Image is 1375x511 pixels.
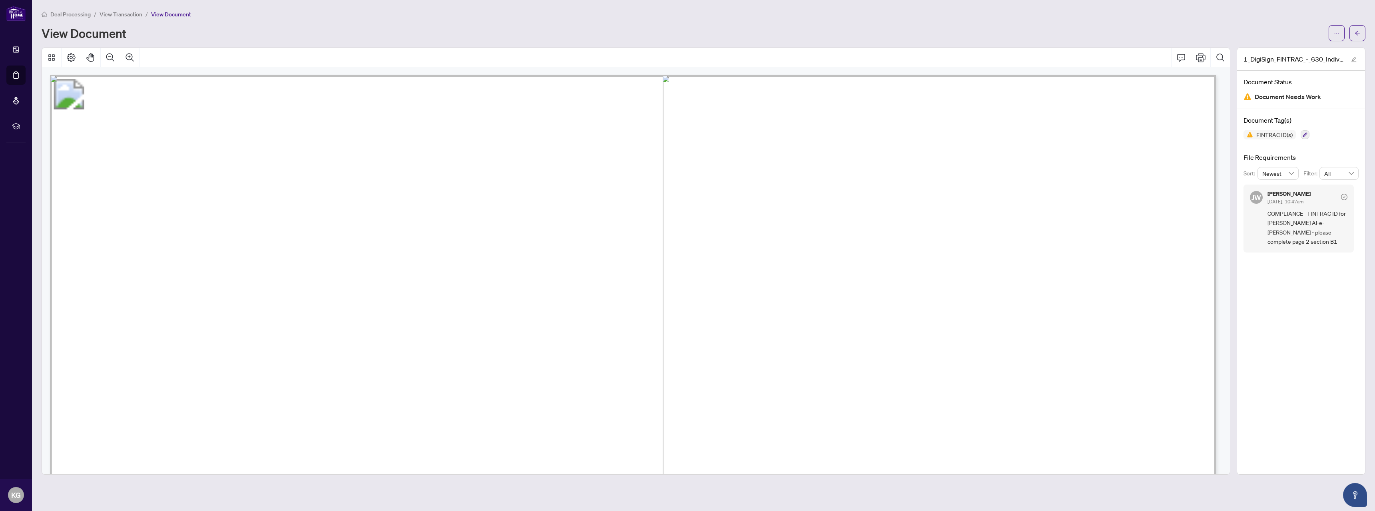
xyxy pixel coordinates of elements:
span: check-circle [1341,194,1347,200]
span: KG [11,489,21,501]
span: COMPLIANCE - FINTRAC ID for [PERSON_NAME] Al-e-[PERSON_NAME] - please complete page 2 section B1 [1267,209,1347,247]
button: Open asap [1343,483,1367,507]
h5: [PERSON_NAME] [1267,191,1311,197]
span: arrow-left [1355,30,1360,36]
li: / [145,10,148,19]
li: / [94,10,96,19]
span: FINTRAC ID(s) [1253,132,1296,137]
img: Document Status [1243,93,1251,101]
span: View Document [151,11,191,18]
img: logo [6,6,26,21]
h4: Document Status [1243,77,1359,87]
h4: Document Tag(s) [1243,115,1359,125]
span: [DATE], 10:47am [1267,199,1303,205]
span: ellipsis [1334,30,1339,36]
span: View Transaction [100,11,142,18]
span: Document Needs Work [1255,91,1321,102]
span: home [42,12,47,17]
span: Deal Processing [50,11,91,18]
span: All [1324,167,1354,179]
span: Newest [1262,167,1294,179]
h1: View Document [42,27,126,40]
p: Sort: [1243,169,1257,178]
img: Status Icon [1243,130,1253,139]
span: edit [1351,57,1357,62]
p: Filter: [1303,169,1319,178]
span: 1_DigiSign_FINTRAC_-_630_Individual_Identification_Record__A__-_PropTx-[PERSON_NAME].pdf [1243,54,1343,64]
span: JW [1251,192,1261,203]
h4: File Requirements [1243,153,1359,162]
